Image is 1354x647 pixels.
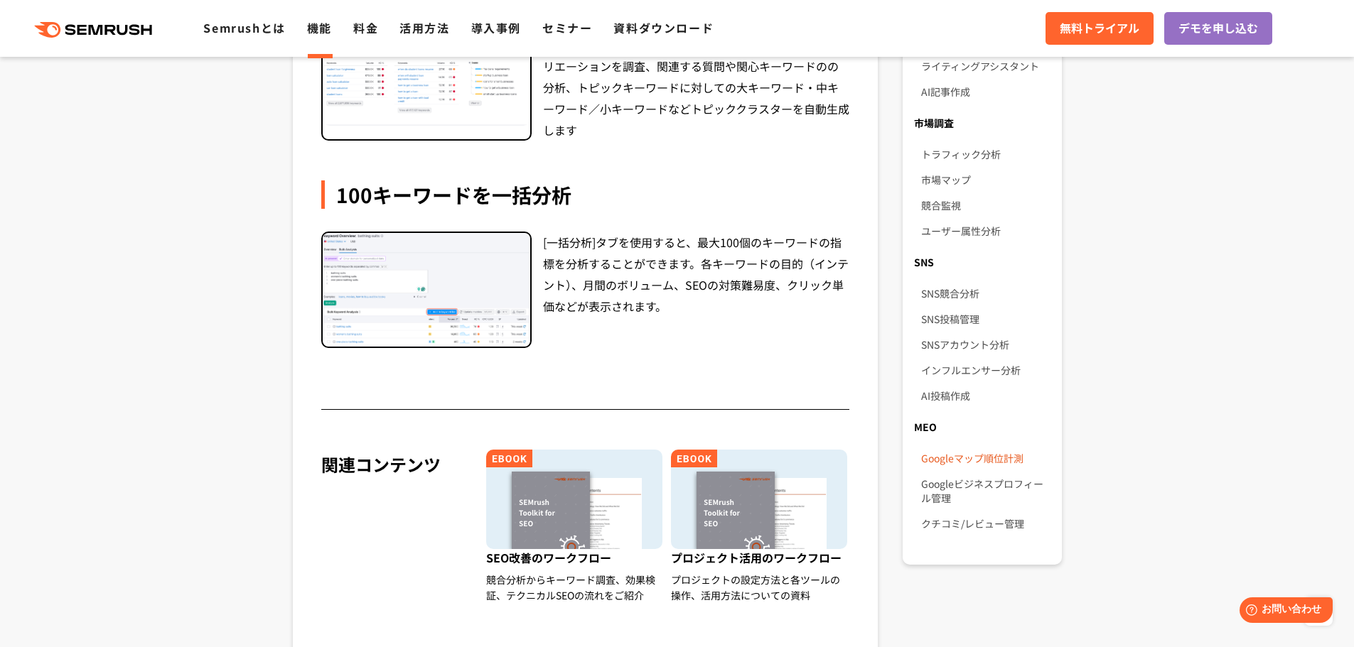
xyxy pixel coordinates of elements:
[903,414,1061,440] div: MEO
[1178,19,1258,38] span: デモを申し込む
[921,511,1050,536] a: クチコミ/レビュー管理
[921,79,1050,104] a: AI記事作成
[921,306,1050,332] a: SNS投稿管理
[671,572,849,603] div: プロジェクトの設定方法と各ツールの操作、活用方法についての資料
[671,549,849,572] span: プロジェクト活用のワークフロー
[1227,592,1338,631] iframe: Help widget launcher
[903,110,1061,136] div: 市場調査
[323,233,530,347] img: 100キーワードを一括分析
[921,281,1050,306] a: SNS競合分析
[353,19,378,36] a: 料金
[921,167,1050,192] a: 市場マップ
[921,192,1050,218] a: 競合監視
[1046,12,1154,45] a: 無料トライアル
[921,53,1050,79] a: ライティングアシスタント
[486,549,665,572] span: SEO改善のワークフロー
[921,383,1050,408] a: AI投稿作成
[921,445,1050,471] a: Googleマップ順位計測
[471,19,521,36] a: 導入事例
[307,19,332,36] a: 機能
[613,19,714,36] a: 資料ダウンロード
[323,36,530,126] img: キーワードのアイディアを収集
[921,357,1050,383] a: インフルエンサー分析
[486,572,665,603] div: 競合分析からキーワード調査、効果検証、テクニカルSEOの流れをご紹介
[483,450,668,621] a: SEO改善のワークフロー 競合分析からキーワード調査、効果検証、テクニカルSEOの流れをご紹介
[921,141,1050,167] a: トラフィック分析
[542,19,592,36] a: セミナー
[921,332,1050,357] a: SNSアカウント分析
[903,249,1061,275] div: SNS
[399,19,449,36] a: 活用方法
[921,471,1050,511] a: Googleビジネスプロフィール管理
[543,232,850,348] div: [一括分析]タブを使用すると、最大100個のキーワードの指標を分析することができます。各キーワードの目的（インテント）、月間のボリューム、SEOの対策難易度、クリック単価などが表示されます。
[203,19,285,36] a: Semrushとは
[543,34,850,141] div: 検索キーワードを含むロングテール分析で、キーワードのバリエーションを調査、関連する質問や関心キーワードのの分析、トピックキーワードに対しての大キーワード・中キーワード／小キーワードなどトピックク...
[1060,19,1139,38] span: 無料トライアル
[321,180,850,209] div: 100キーワードを一括分析
[1164,12,1272,45] a: デモを申し込む
[921,218,1050,244] a: ユーザー属性分析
